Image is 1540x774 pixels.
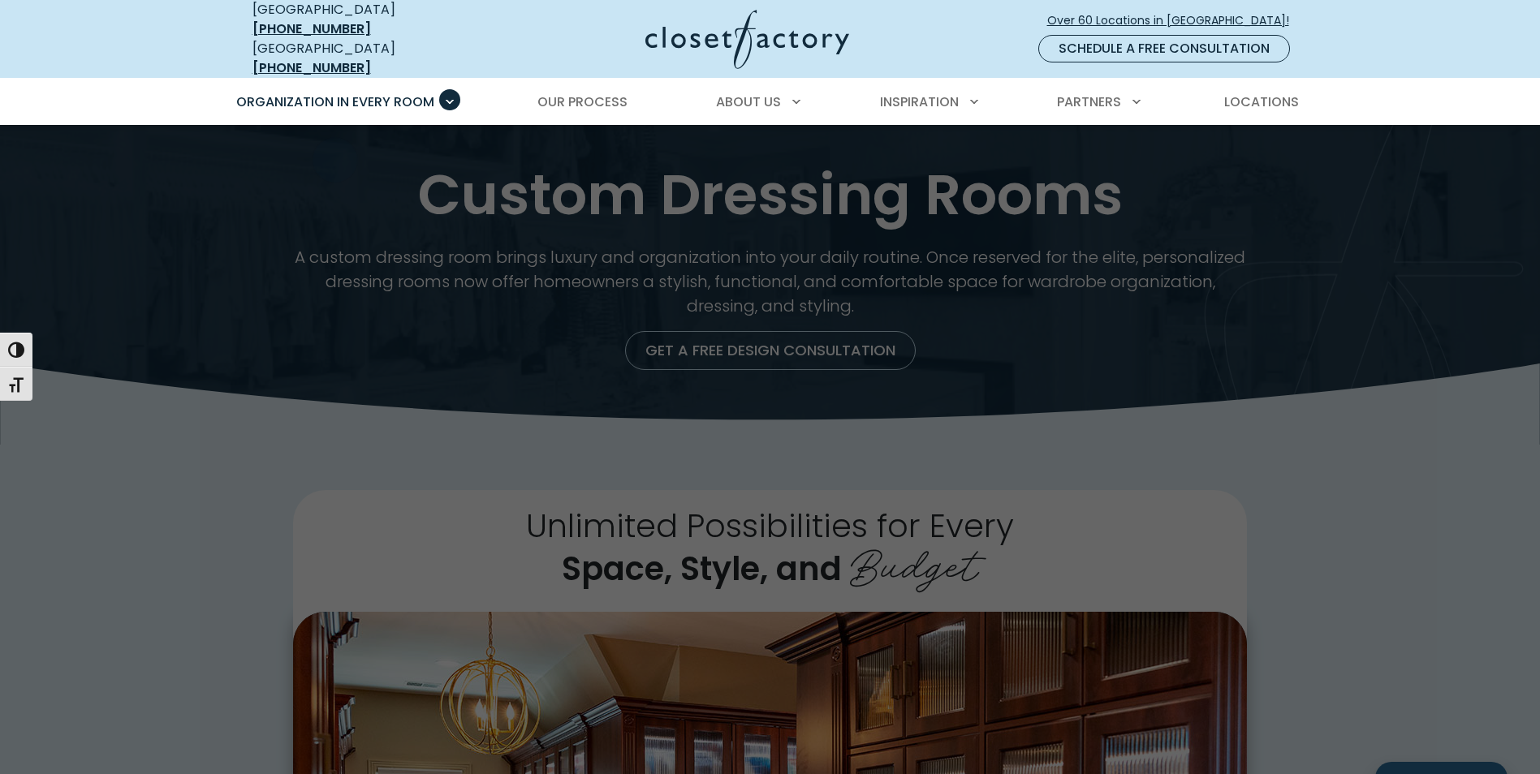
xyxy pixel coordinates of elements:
[236,92,434,111] span: Organization in Every Room
[225,80,1316,125] nav: Primary Menu
[252,39,488,78] div: [GEOGRAPHIC_DATA]
[1047,12,1302,29] span: Over 60 Locations in [GEOGRAPHIC_DATA]!
[1057,92,1121,111] span: Partners
[1046,6,1303,35] a: Over 60 Locations in [GEOGRAPHIC_DATA]!
[252,19,371,38] a: [PHONE_NUMBER]
[1038,35,1290,62] a: Schedule a Free Consultation
[537,92,628,111] span: Our Process
[252,58,371,77] a: [PHONE_NUMBER]
[645,10,849,69] img: Closet Factory Logo
[716,92,781,111] span: About Us
[1224,92,1299,111] span: Locations
[880,92,959,111] span: Inspiration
